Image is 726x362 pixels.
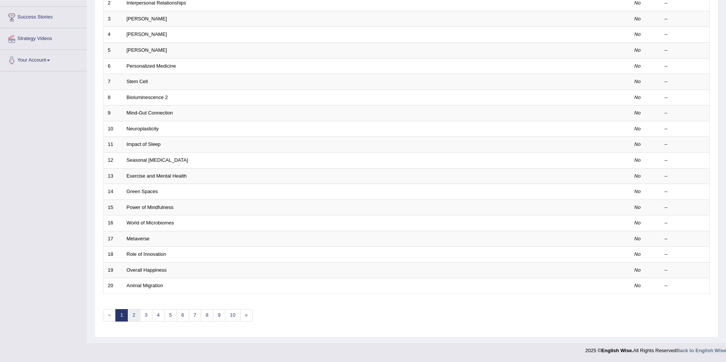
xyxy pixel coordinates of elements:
[176,309,189,322] a: 6
[189,309,201,322] a: 7
[665,141,706,148] div: –
[104,11,123,27] td: 3
[127,110,173,116] a: Mind-Gut Connection
[665,63,706,70] div: –
[665,220,706,227] div: –
[585,343,726,354] div: 2025 © All Rights Reserved
[201,309,213,322] a: 8
[127,267,167,273] a: Overall Happiness
[104,137,123,153] td: 11
[601,348,633,353] strong: English Wise.
[104,231,123,247] td: 17
[104,184,123,200] td: 14
[104,90,123,105] td: 8
[127,204,174,210] a: Power of Mindfulness
[634,267,641,273] em: No
[104,262,123,278] td: 19
[140,309,152,322] a: 3
[103,309,116,322] span: «
[665,267,706,274] div: –
[164,309,177,322] a: 5
[665,157,706,164] div: –
[0,7,87,26] a: Success Stories
[665,282,706,289] div: –
[127,79,148,84] a: Stem Cell
[127,141,161,147] a: Impact of Sleep
[127,47,167,53] a: [PERSON_NAME]
[127,189,158,194] a: Green Spaces
[634,204,641,210] em: No
[634,157,641,163] em: No
[240,309,253,322] a: »
[665,188,706,195] div: –
[104,278,123,294] td: 20
[634,173,641,179] em: No
[665,47,706,54] div: –
[665,125,706,133] div: –
[104,43,123,59] td: 5
[665,110,706,117] div: –
[104,200,123,215] td: 15
[665,78,706,85] div: –
[127,251,166,257] a: Role of Innovation
[665,94,706,101] div: –
[104,58,123,74] td: 6
[634,63,641,69] em: No
[665,173,706,180] div: –
[634,126,641,131] em: No
[104,215,123,231] td: 16
[634,189,641,194] em: No
[213,309,225,322] a: 9
[127,309,140,322] a: 2
[104,27,123,43] td: 4
[634,16,641,22] em: No
[104,121,123,137] td: 10
[127,157,188,163] a: Seasonal [MEDICAL_DATA]
[225,309,240,322] a: 10
[115,309,128,322] a: 1
[665,204,706,211] div: –
[152,309,164,322] a: 4
[104,247,123,263] td: 18
[104,74,123,90] td: 7
[665,235,706,243] div: –
[634,141,641,147] em: No
[0,28,87,47] a: Strategy Videos
[127,63,176,69] a: Personalized Medicine
[127,220,174,226] a: World of Microbiomes
[665,31,706,38] div: –
[127,236,150,241] a: Metaverse
[104,152,123,168] td: 12
[104,105,123,121] td: 9
[127,31,167,37] a: [PERSON_NAME]
[634,110,641,116] em: No
[665,15,706,23] div: –
[127,94,168,100] a: Bioluminescence 2
[634,31,641,37] em: No
[127,173,187,179] a: Exercise and Mental Health
[127,16,167,22] a: [PERSON_NAME]
[634,79,641,84] em: No
[634,283,641,288] em: No
[634,236,641,241] em: No
[127,283,163,288] a: Animal Migration
[127,126,159,131] a: Neuroplasticity
[634,94,641,100] em: No
[634,47,641,53] em: No
[634,251,641,257] em: No
[0,50,87,69] a: Your Account
[634,220,641,226] em: No
[676,348,726,353] a: Back to English Wise
[665,251,706,258] div: –
[104,168,123,184] td: 13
